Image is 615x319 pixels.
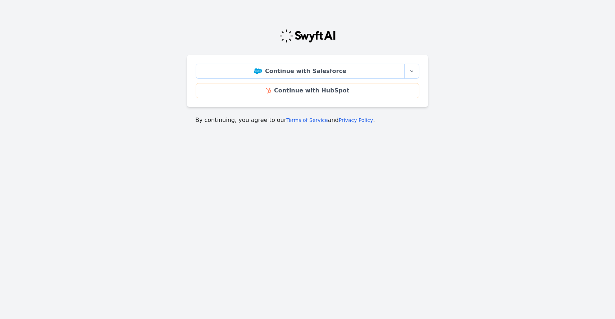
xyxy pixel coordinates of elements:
p: By continuing, you agree to our and . [195,116,420,124]
a: Privacy Policy [339,117,373,123]
img: Swyft Logo [279,29,336,43]
img: Salesforce [254,68,262,74]
a: Continue with HubSpot [196,83,419,98]
a: Continue with Salesforce [196,64,405,79]
a: Terms of Service [286,117,328,123]
img: HubSpot [266,88,271,94]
